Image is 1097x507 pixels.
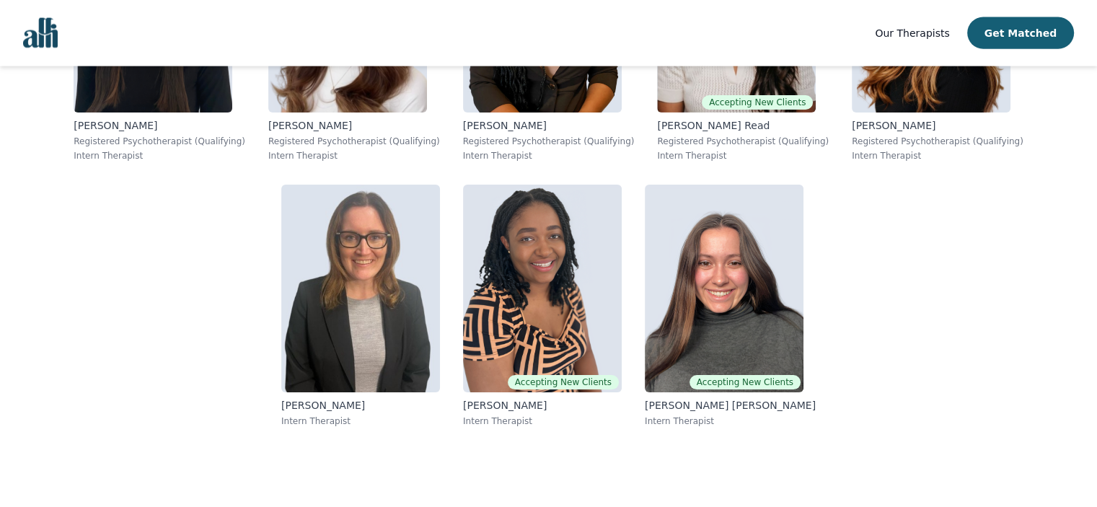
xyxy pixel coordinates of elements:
[268,118,440,133] p: [PERSON_NAME]
[451,173,633,438] a: Faith_DanielsAccepting New Clients[PERSON_NAME]Intern Therapist
[645,415,816,427] p: Intern Therapist
[508,375,619,389] span: Accepting New Clients
[74,118,245,133] p: [PERSON_NAME]
[281,398,440,413] p: [PERSON_NAME]
[281,415,440,427] p: Intern Therapist
[463,398,622,413] p: [PERSON_NAME]
[702,95,813,110] span: Accepting New Clients
[281,185,440,392] img: Molly_Macdermaid
[875,25,949,42] a: Our Therapists
[74,150,245,162] p: Intern Therapist
[268,136,440,147] p: Registered Psychotherapist (Qualifying)
[657,150,829,162] p: Intern Therapist
[463,118,635,133] p: [PERSON_NAME]
[463,185,622,392] img: Faith_Daniels
[463,415,622,427] p: Intern Therapist
[657,118,829,133] p: [PERSON_NAME] Read
[852,150,1023,162] p: Intern Therapist
[23,18,58,48] img: alli logo
[657,136,829,147] p: Registered Psychotherapist (Qualifying)
[875,27,949,39] span: Our Therapists
[690,375,801,389] span: Accepting New Clients
[967,17,1074,49] button: Get Matched
[270,173,451,438] a: Molly_Macdermaid[PERSON_NAME]Intern Therapist
[463,150,635,162] p: Intern Therapist
[645,398,816,413] p: [PERSON_NAME] [PERSON_NAME]
[852,118,1023,133] p: [PERSON_NAME]
[74,136,245,147] p: Registered Psychotherapist (Qualifying)
[633,173,827,438] a: Rachelle_Angers RitaccaAccepting New Clients[PERSON_NAME] [PERSON_NAME]Intern Therapist
[645,185,803,392] img: Rachelle_Angers Ritacca
[463,136,635,147] p: Registered Psychotherapist (Qualifying)
[268,150,440,162] p: Intern Therapist
[852,136,1023,147] p: Registered Psychotherapist (Qualifying)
